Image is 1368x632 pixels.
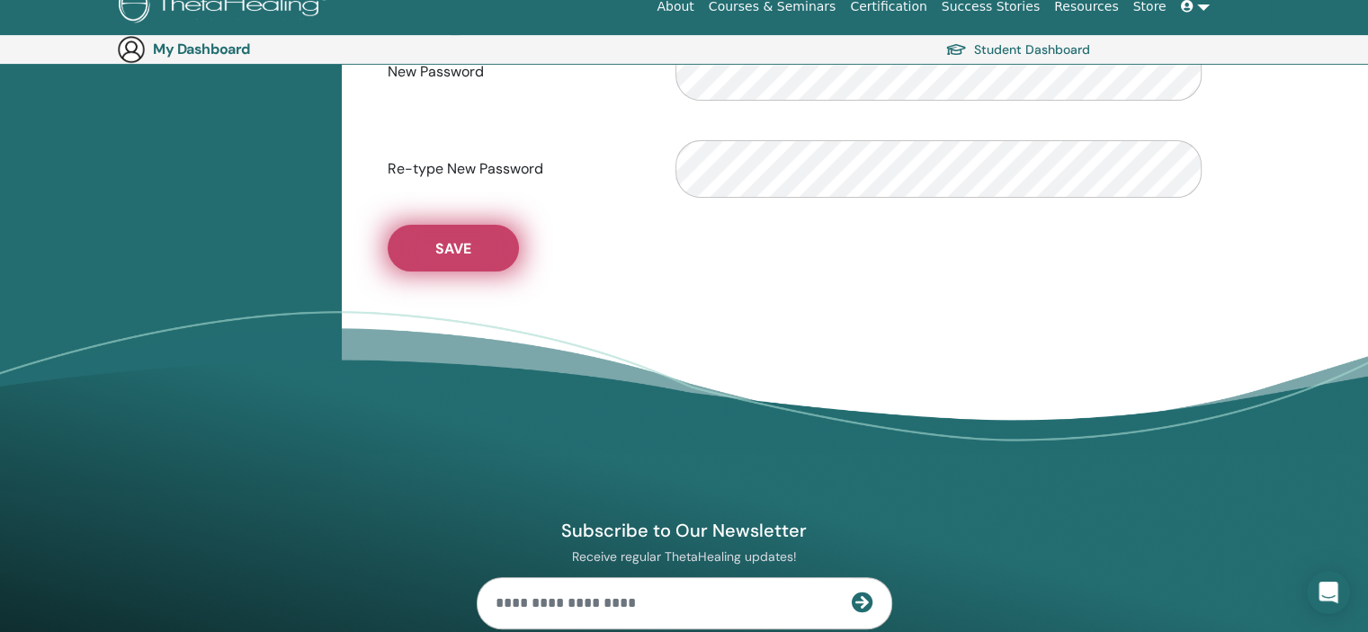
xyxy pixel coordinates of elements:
[388,225,519,271] button: Save
[374,152,662,186] label: Re-type New Password
[153,40,333,58] h3: My Dashboard
[945,42,967,58] img: graduation-cap.svg
[1307,571,1350,614] div: Open Intercom Messenger
[374,55,662,89] label: New Password
[477,548,892,565] p: Receive regular ThetaHealing updates!
[435,239,471,258] span: Save
[117,35,146,64] img: generic-user-icon.jpg
[477,519,892,542] h4: Subscribe to Our Newsletter
[945,37,1090,62] a: Student Dashboard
